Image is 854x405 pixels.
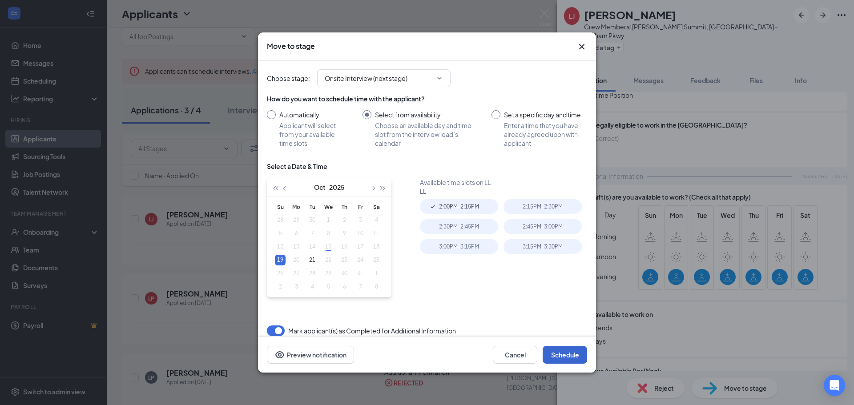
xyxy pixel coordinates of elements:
[420,187,587,196] div: LL
[275,255,286,265] div: 19
[420,239,498,254] div: 3:00PM - 3:15PM
[420,199,498,214] div: 2:00PM - 2:15PM
[304,253,320,267] td: 2025-10-21
[420,219,498,234] div: 2:30PM - 2:45PM
[576,41,587,52] svg: Cross
[504,199,582,214] div: 2:15PM - 2:30PM
[267,346,354,364] button: Preview notificationEye
[267,162,327,171] div: Select a Date & Time
[314,178,326,196] button: Oct
[543,346,587,364] button: Schedule
[576,41,587,52] button: Close
[288,325,456,336] span: Mark applicant(s) as Completed for Additional Information
[272,253,288,267] td: 2025-10-19
[352,200,368,213] th: Fr
[267,73,310,83] span: Choose stage :
[274,349,285,360] svg: Eye
[824,375,845,396] div: Open Intercom Messenger
[436,75,443,82] svg: ChevronDown
[272,200,288,213] th: Su
[336,200,352,213] th: Th
[504,239,582,254] div: 3:15PM - 3:30PM
[493,346,537,364] button: Cancel
[429,203,436,210] svg: Checkmark
[267,41,315,51] h3: Move to stage
[307,255,318,265] div: 21
[288,200,304,213] th: Mo
[504,219,582,234] div: 2:45PM - 3:00PM
[368,200,384,213] th: Sa
[320,200,336,213] th: We
[267,94,587,103] div: How do you want to schedule time with the applicant?
[420,178,587,187] div: Available time slots on LL
[329,178,345,196] button: 2025
[304,200,320,213] th: Tu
